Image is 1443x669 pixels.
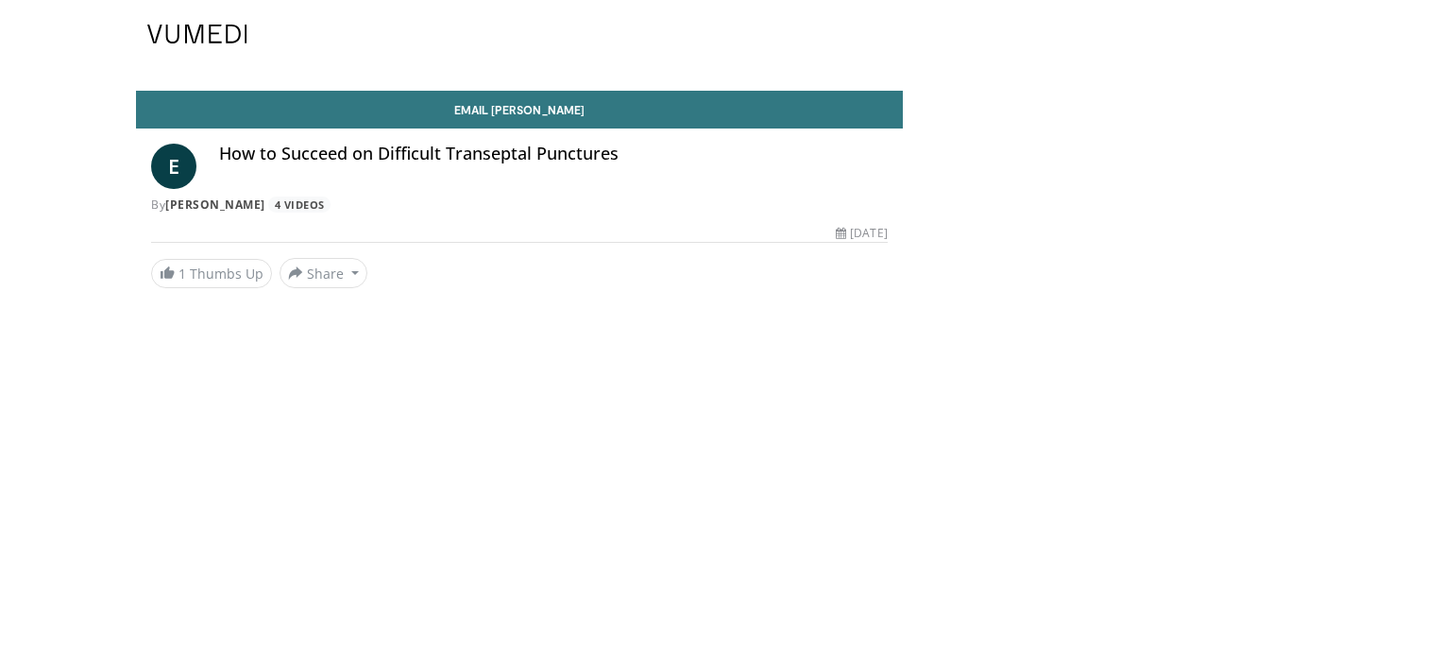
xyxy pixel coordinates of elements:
div: By [151,197,888,214]
h4: How to Succeed on Difficult Transeptal Punctures [219,144,888,164]
a: 1 Thumbs Up [151,259,272,288]
span: 1 [178,265,186,283]
button: Share [280,258,367,288]
a: 4 Videos [268,197,331,213]
a: Email [PERSON_NAME] [136,91,903,129]
a: [PERSON_NAME] [165,197,265,213]
a: E [151,144,196,189]
div: [DATE] [836,225,887,242]
img: VuMedi Logo [147,25,247,43]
